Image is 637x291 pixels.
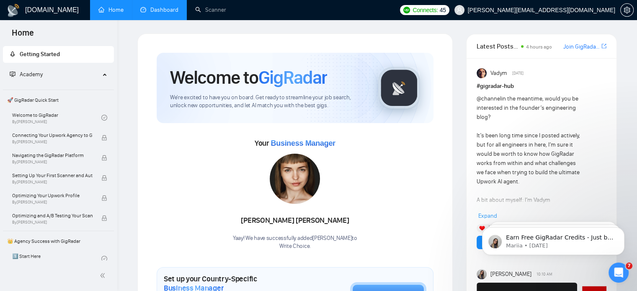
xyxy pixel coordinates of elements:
[258,66,327,89] span: GigRadar
[3,46,114,63] li: Getting Started
[413,5,438,15] span: Connects:
[101,215,107,221] span: lock
[12,171,93,180] span: Setting Up Your First Scanner and Auto-Bidder
[101,155,107,161] span: lock
[609,263,629,283] iframe: Intercom live chat
[101,175,107,181] span: lock
[12,160,93,165] span: By [PERSON_NAME]
[170,66,327,89] h1: Welcome to
[271,139,335,147] span: Business Manager
[477,68,487,78] img: Vadym
[512,70,524,77] span: [DATE]
[526,44,552,50] span: 4 hours ago
[140,6,178,13] a: dashboardDashboard
[195,6,226,13] a: searchScanner
[12,131,93,139] span: Connecting Your Upwork Agency to GigRadar
[101,115,107,121] span: check-circle
[101,195,107,201] span: lock
[233,242,357,250] p: Write Choice .
[490,270,531,279] span: [PERSON_NAME]
[20,51,60,58] span: Getting Started
[7,4,20,17] img: logo
[620,7,634,13] a: setting
[477,82,606,91] h1: # gigradar-hub
[170,94,365,110] span: We're excited to have you on board. Get ready to streamline your job search, unlock new opportuni...
[100,271,108,280] span: double-left
[270,154,320,204] img: 1706116532712-multi-8.jpg
[601,43,606,49] span: export
[469,210,637,268] iframe: Intercom notifications message
[20,71,43,78] span: Academy
[101,135,107,141] span: lock
[12,211,93,220] span: Optimizing and A/B Testing Your Scanner for Better Results
[601,42,606,50] a: export
[12,250,101,268] a: 1️⃣ Start Here
[12,191,93,200] span: Optimizing Your Upwork Profile
[403,7,410,13] img: upwork-logo.png
[255,139,335,148] span: Your
[36,24,144,231] span: Earn Free GigRadar Credits - Just by Sharing Your Story! 💬 Want more credits for sending proposal...
[4,233,113,250] span: 👑 Agency Success with GigRadar
[12,180,93,185] span: By [PERSON_NAME]
[233,234,357,250] div: Yaay! We have successfully added [PERSON_NAME] to
[10,51,15,57] span: rocket
[563,42,600,52] a: Join GigRadar Slack Community
[626,263,632,269] span: 7
[10,71,43,78] span: Academy
[536,270,552,278] span: 10:10 AM
[12,151,93,160] span: Navigating the GigRadar Platform
[12,108,101,127] a: Welcome to GigRadarBy[PERSON_NAME]
[378,67,420,109] img: gigradar-logo.png
[490,69,507,78] span: Vadym
[620,3,634,17] button: setting
[98,6,124,13] a: homeHome
[440,5,446,15] span: 45
[477,41,518,52] span: Latest Posts from the GigRadar Community
[36,32,144,40] p: Message from Mariia, sent 6w ago
[233,214,357,228] div: [PERSON_NAME] [PERSON_NAME]
[456,7,462,13] span: user
[12,220,93,225] span: By [PERSON_NAME]
[477,95,501,102] span: @channel
[101,256,107,262] span: check-circle
[10,71,15,77] span: fund-projection-screen
[5,27,41,44] span: Home
[12,139,93,144] span: By [PERSON_NAME]
[4,92,113,108] span: 🚀 GigRadar Quick Start
[477,269,487,279] img: Mariia Heshka
[12,200,93,205] span: By [PERSON_NAME]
